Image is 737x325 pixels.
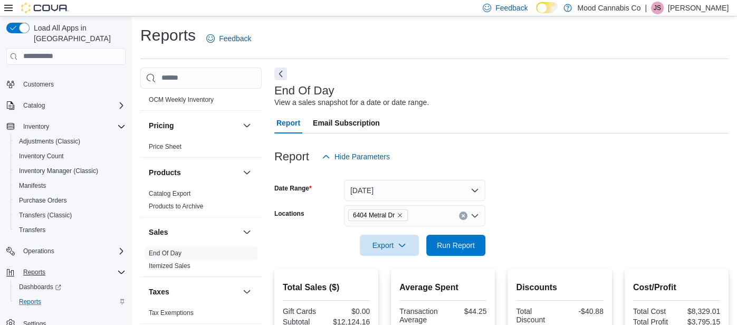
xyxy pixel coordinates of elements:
button: Operations [2,244,130,259]
div: Products [140,187,262,217]
h1: Reports [140,25,196,46]
div: Jazmine Strand [651,2,664,14]
span: Hide Parameters [334,151,390,162]
a: Products to Archive [149,203,203,210]
button: Hide Parameters [318,146,394,167]
a: Catalog Export [149,190,190,197]
span: Purchase Orders [15,194,126,207]
span: Email Subscription [313,112,380,133]
span: Manifests [15,179,126,192]
span: Purchase Orders [19,196,67,205]
button: Inventory [2,119,130,134]
span: JS [654,2,661,14]
span: OCM Weekly Inventory [149,95,214,104]
div: OCM [140,93,262,110]
h3: Taxes [149,286,169,297]
button: Operations [19,245,59,257]
button: Reports [2,265,130,280]
button: Inventory [19,120,53,133]
div: Pricing [140,140,262,157]
span: Catalog [23,101,45,110]
span: Reports [15,295,126,308]
span: Customers [19,78,126,91]
div: Transaction Average [399,307,441,324]
button: Catalog [2,98,130,113]
button: Run Report [426,235,485,256]
button: Taxes [149,286,238,297]
div: Taxes [140,307,262,323]
h2: Average Spent [399,281,486,294]
button: Reports [19,266,50,279]
a: Adjustments (Classic) [15,135,84,148]
p: Mood Cannabis Co [577,2,640,14]
button: Taxes [241,285,253,298]
span: Inventory [19,120,126,133]
h3: Sales [149,227,168,237]
span: Price Sheet [149,142,181,151]
button: Catalog [19,99,49,112]
button: Inventory Count [11,149,130,164]
h2: Total Sales ($) [283,281,370,294]
span: Transfers [19,226,45,234]
div: $0.00 [328,307,370,316]
p: [PERSON_NAME] [668,2,729,14]
span: Operations [23,247,54,255]
button: Purchase Orders [11,193,130,208]
div: Gift Cards [283,307,324,316]
p: | [645,2,647,14]
button: Export [360,235,419,256]
button: Adjustments (Classic) [11,134,130,149]
span: Operations [19,245,126,257]
a: Itemized Sales [149,262,190,270]
label: Date Range [274,184,312,193]
span: Dashboards [19,283,61,291]
button: Customers [2,77,130,92]
a: Tax Exemptions [149,309,194,317]
span: Feedback [219,33,251,44]
div: Total Cost [633,307,675,316]
a: Reports [15,295,45,308]
span: Transfers [15,224,126,236]
div: $44.25 [445,307,487,316]
span: Run Report [437,240,475,251]
span: Dark Mode [536,13,537,14]
h3: Report [274,150,309,163]
span: Transfers (Classic) [19,211,72,219]
a: Inventory Count [15,150,68,162]
a: Manifests [15,179,50,192]
button: Clear input [459,212,467,220]
a: End Of Day [149,250,181,257]
button: Manifests [11,178,130,193]
div: -$40.88 [562,307,604,316]
div: Total Discount [516,307,558,324]
img: Cova [21,3,69,13]
span: Customers [23,80,54,89]
button: Transfers (Classic) [11,208,130,223]
button: Pricing [241,119,253,132]
a: Transfers [15,224,50,236]
span: End Of Day [149,249,181,257]
button: Open list of options [471,212,479,220]
span: Inventory [23,122,49,131]
span: Export [366,235,413,256]
a: Dashboards [15,281,65,293]
a: Dashboards [11,280,130,294]
span: Transfers (Classic) [15,209,126,222]
span: Adjustments (Classic) [19,137,80,146]
h3: End Of Day [274,84,334,97]
span: Reports [19,298,41,306]
div: $8,329.01 [678,307,720,316]
span: Catalog Export [149,189,190,198]
button: Remove 6404 Metral Dr from selection in this group [397,212,403,218]
span: Reports [23,268,45,276]
a: Inventory Manager (Classic) [15,165,102,177]
button: Sales [241,226,253,238]
button: [DATE] [344,180,485,201]
span: Products to Archive [149,202,203,211]
span: Adjustments (Classic) [15,135,126,148]
input: Dark Mode [536,2,558,13]
h2: Discounts [516,281,603,294]
span: Catalog [19,99,126,112]
a: Feedback [202,28,255,49]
